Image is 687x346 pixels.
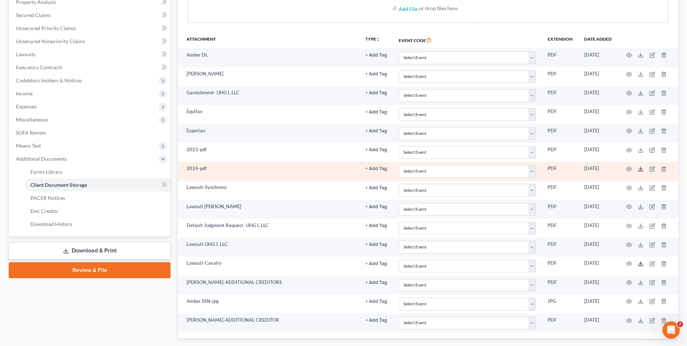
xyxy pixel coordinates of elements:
a: Unsecured Priority Claims [10,22,171,35]
a: Forms Library [25,165,171,178]
span: Client Document Storage [30,182,87,188]
button: + Add Tag [365,53,387,58]
td: PDF [542,105,578,124]
a: Lawsuits [10,48,171,61]
td: JPG [542,294,578,313]
td: Equifax [178,105,359,124]
td: [DATE] [578,238,617,256]
td: Default Judgment Request- UHG I, LLC [178,219,359,238]
td: [DATE] [578,86,617,105]
a: + Add Tag [365,89,387,96]
span: PACER Notices [30,195,65,201]
td: Amber DL [178,48,359,67]
a: + Add Tag [365,184,387,191]
td: Lawsuit-UHG I, LLC [178,238,359,256]
a: + Add Tag [365,298,387,305]
span: Miscellaneous [16,116,48,123]
a: + Add Tag [365,241,387,248]
span: SOFA Review [16,129,46,136]
td: [DATE] [578,48,617,67]
td: [DATE] [578,200,617,219]
td: [PERSON_NAME]-ADDITIONAL CREDITORS [178,276,359,294]
div: or drop files here [419,5,457,12]
button: + Add Tag [365,166,387,171]
td: [DATE] [578,294,617,313]
button: + Add Tag [365,299,387,304]
span: Doc Creator [30,208,59,214]
button: + Add Tag [365,242,387,247]
td: [DATE] [578,143,617,162]
button: + Add Tag [365,72,387,77]
button: + Add Tag [365,110,387,115]
td: PDF [542,200,578,219]
span: Income [16,90,33,96]
td: 2024-pdf [178,162,359,181]
a: Download History [25,218,171,231]
a: SOFA Review [10,126,171,139]
span: Unsecured Nonpriority Claims [16,38,85,44]
iframe: Intercom live chat [662,321,680,339]
a: + Add Tag [365,108,387,115]
a: + Add Tag [365,127,387,134]
td: PDF [542,124,578,143]
span: Lawsuits [16,51,35,57]
span: Codebtors Insiders & Notices [16,77,82,83]
button: + Add Tag [365,318,387,323]
button: + Add Tag [365,148,387,152]
span: Download History [30,221,72,227]
td: Lawsuit-Cavalry [178,257,359,276]
a: Client Document Storage [25,178,171,191]
td: Experian [178,124,359,143]
td: [PERSON_NAME] [178,67,359,86]
button: + Add Tag [365,129,387,133]
a: Review & File [9,262,171,278]
td: PDF [542,86,578,105]
td: 2023-pdf [178,143,359,162]
td: PDF [542,257,578,276]
a: + Add Tag [365,146,387,153]
span: Means Test [16,143,41,149]
td: PDF [542,48,578,67]
a: Unsecured Nonpriority Claims [10,35,171,48]
button: + Add Tag [365,91,387,95]
button: + Add Tag [365,186,387,190]
button: + Add Tag [365,261,387,266]
th: Event Code [393,32,542,48]
a: Secured Claims [10,9,171,22]
th: Date added [578,32,617,48]
td: Amber SSN-jpg [178,294,359,313]
th: Extension [542,32,578,48]
button: + Add Tag [365,280,387,285]
span: Expenses [16,103,37,110]
td: [DATE] [578,257,617,276]
a: + Add Tag [365,222,387,229]
span: Executory Contracts [16,64,62,70]
td: [DATE] [578,313,617,332]
td: [DATE] [578,162,617,181]
button: + Add Tag [365,205,387,209]
a: + Add Tag [365,317,387,324]
button: + Add Tag [365,223,387,228]
td: [PERSON_NAME]-ADDITIONAL CREDITOR [178,313,359,332]
a: + Add Tag [365,203,387,210]
a: Download & Print [9,242,171,259]
button: TYPEunfold_more [365,37,380,42]
td: PDF [542,276,578,294]
td: [DATE] [578,124,617,143]
td: Garnishment- UHG I, LLC [178,86,359,105]
a: Doc Creator [25,205,171,218]
a: + Add Tag [365,52,387,58]
a: + Add Tag [365,70,387,77]
td: Lawsuit [PERSON_NAME] [178,200,359,219]
td: PDF [542,219,578,238]
td: [DATE] [578,181,617,200]
a: PACER Notices [25,191,171,205]
span: Forms Library [30,169,62,175]
td: [DATE] [578,219,617,238]
a: + Add Tag [365,279,387,286]
a: Executory Contracts [10,61,171,74]
td: [DATE] [578,67,617,86]
span: Unsecured Priority Claims [16,25,76,31]
a: + Add Tag [365,165,387,172]
td: PDF [542,143,578,162]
